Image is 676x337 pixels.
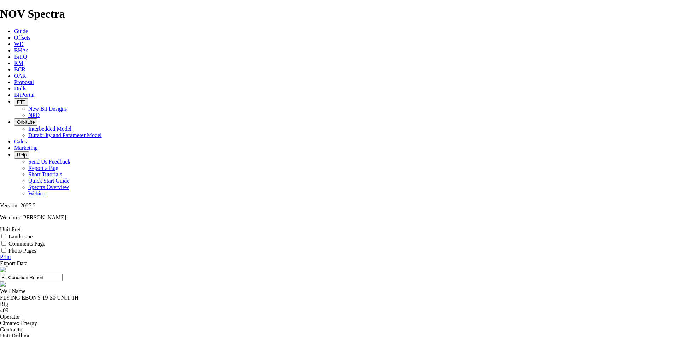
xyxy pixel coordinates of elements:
[14,66,25,72] a: BCR
[8,233,33,240] label: Landscape
[28,159,70,165] a: Send Us Feedback
[14,145,38,151] a: Marketing
[14,35,30,41] a: Offsets
[28,165,58,171] a: Report a Bug
[14,60,23,66] a: KM
[14,85,27,91] a: Dulls
[14,41,24,47] a: WD
[14,28,28,34] a: Guide
[28,106,67,112] a: New Bit Designs
[8,241,45,247] label: Comments Page
[28,190,47,196] a: Webinar
[17,119,35,125] span: OrbitLite
[14,79,34,85] a: Proposal
[28,126,71,132] a: Interbedded Model
[17,99,25,105] span: FTT
[14,151,29,159] button: Help
[28,132,102,138] a: Durability and Parameter Model
[14,73,26,79] a: OAR
[14,98,28,106] button: FTT
[14,138,27,144] a: Calcs
[21,214,66,220] span: [PERSON_NAME]
[8,248,36,254] label: Photo Pages
[28,178,69,184] a: Quick Start Guide
[14,54,27,60] a: BitIQ
[28,171,62,177] a: Short Tutorials
[17,152,27,158] span: Help
[28,184,69,190] a: Spectra Overview
[14,118,37,126] button: OrbitLite
[28,112,40,118] a: NPD
[14,92,35,98] a: BitPortal
[14,47,28,53] a: BHAs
